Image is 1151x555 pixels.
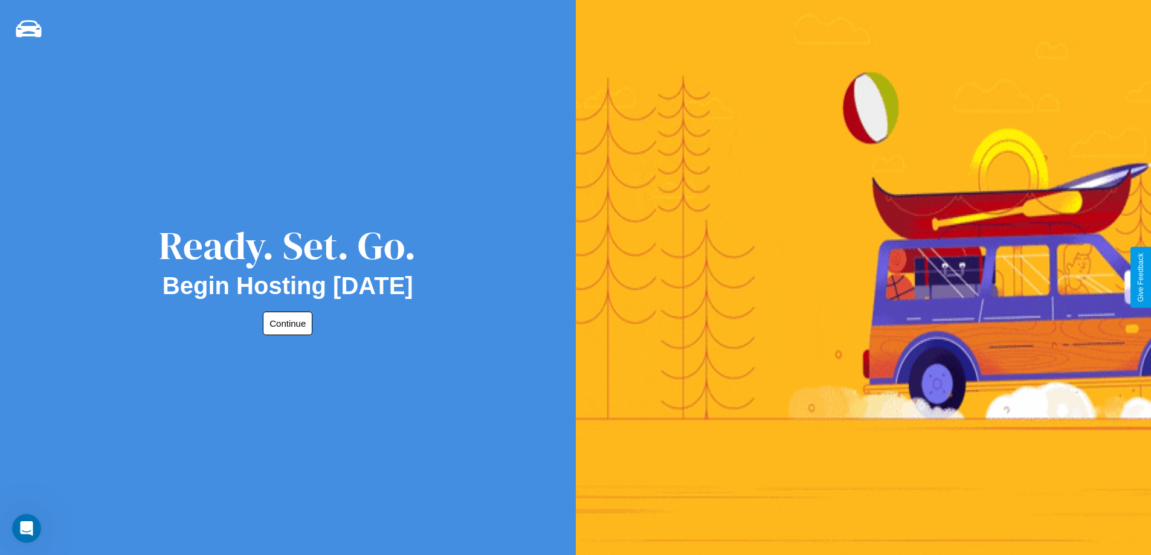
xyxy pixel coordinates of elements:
iframe: Intercom live chat [12,514,41,543]
h2: Begin Hosting [DATE] [163,272,413,300]
div: Ready. Set. Go. [159,219,416,272]
button: Continue [263,312,312,335]
div: Give Feedback [1136,253,1145,302]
